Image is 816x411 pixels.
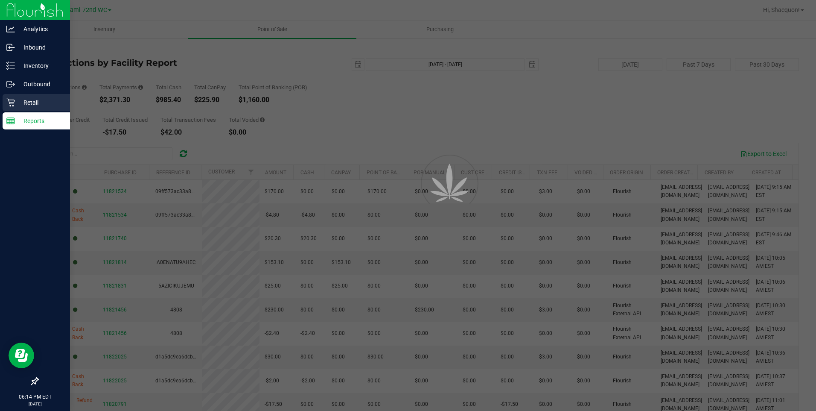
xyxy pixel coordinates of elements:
inline-svg: Inbound [6,43,15,52]
inline-svg: Inventory [6,62,15,70]
p: [DATE] [4,401,66,407]
p: Outbound [15,79,66,89]
inline-svg: Retail [6,98,15,107]
p: Analytics [15,24,66,34]
p: Retail [15,97,66,108]
p: 06:14 PM EDT [4,393,66,401]
inline-svg: Reports [6,117,15,125]
inline-svg: Outbound [6,80,15,88]
inline-svg: Analytics [6,25,15,33]
p: Inbound [15,42,66,53]
iframe: Resource center [9,343,34,368]
p: Inventory [15,61,66,71]
p: Reports [15,116,66,126]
